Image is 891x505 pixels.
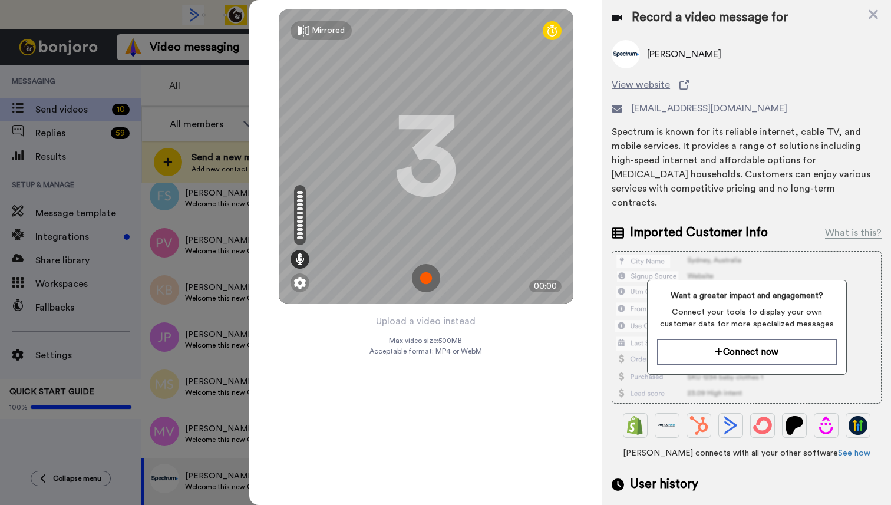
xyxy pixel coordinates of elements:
[412,264,440,292] img: ic_record_start.svg
[657,290,837,302] span: Want a greater impact and engagement?
[612,447,882,459] span: [PERSON_NAME] connects with all your other software
[630,224,768,242] span: Imported Customer Info
[51,45,203,56] p: Message from Amy, sent 6d ago
[825,226,882,240] div: What is this?
[849,416,867,435] img: GoHighLevel
[612,125,882,210] div: Spectrum is known for its reliable internet, cable TV, and mobile services. It provides a range o...
[294,277,306,289] img: ic_gear.svg
[632,101,787,115] span: [EMAIL_ADDRESS][DOMAIN_NAME]
[657,339,837,365] button: Connect now
[18,25,218,64] div: message notification from Amy, 6d ago. Hi Leah, I’d love to ask you a quick question: If Bonjoro ...
[394,113,458,201] div: 3
[529,280,562,292] div: 00:00
[626,416,645,435] img: Shopify
[27,35,45,54] img: Profile image for Amy
[753,416,772,435] img: ConvertKit
[390,336,463,345] span: Max video size: 500 MB
[721,416,740,435] img: ActiveCampaign
[630,476,698,493] span: User history
[689,416,708,435] img: Hubspot
[372,313,479,329] button: Upload a video instead
[817,416,836,435] img: Drip
[785,416,804,435] img: Patreon
[838,449,870,457] a: See how
[657,306,837,330] span: Connect your tools to display your own customer data for more specialized messages
[369,346,482,356] span: Acceptable format: MP4 or WebM
[658,416,676,435] img: Ontraport
[51,34,203,45] p: Hi [PERSON_NAME], I’d love to ask you a quick question: If [PERSON_NAME] could introduce a new fe...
